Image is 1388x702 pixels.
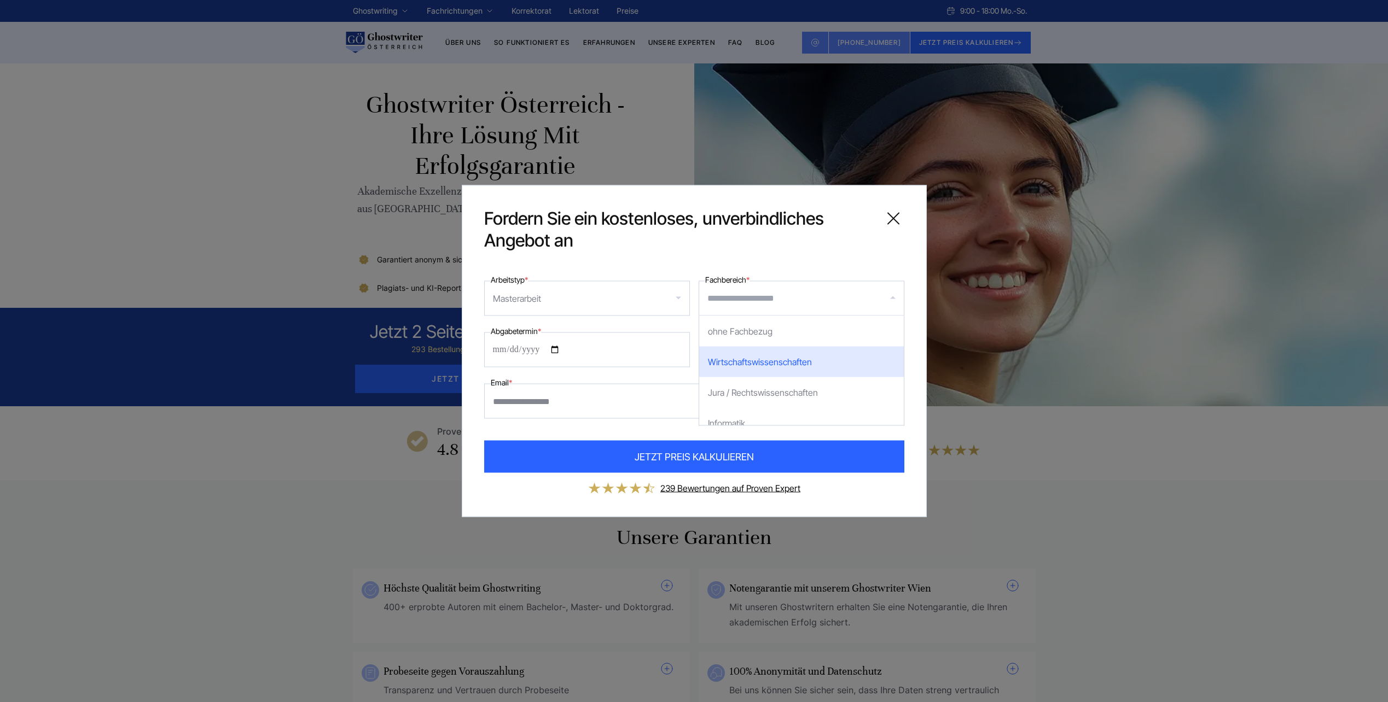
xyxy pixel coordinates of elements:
[491,325,541,338] label: Abgabetermin
[699,377,904,408] div: Jura / Rechtswissenschaften
[699,408,904,438] div: Informatik
[484,208,874,251] span: Fordern Sie ein kostenloses, unverbindliches Angebot an
[491,376,512,389] label: Email
[491,273,528,286] label: Arbeitstyp
[484,441,904,473] button: JETZT PREIS KALKULIEREN
[493,290,541,307] div: Masterarbeit
[635,449,754,464] span: JETZT PREIS KALKULIEREN
[699,316,904,347] div: ohne Fachbezug
[660,483,800,494] a: 239 Bewertungen auf Proven Expert
[705,273,750,286] label: Fachbereich
[699,347,904,377] div: Wirtschaftswissenschaften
